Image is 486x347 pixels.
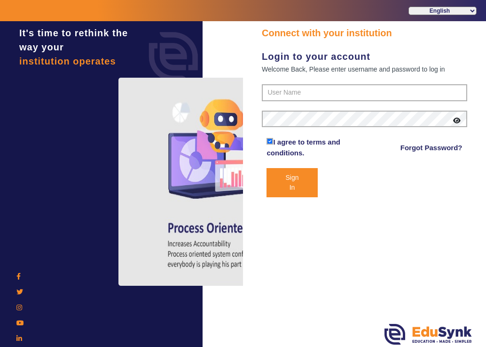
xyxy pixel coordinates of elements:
a: Forgot Password? [400,142,462,153]
button: Sign In [267,168,317,197]
div: Login to your account [262,49,467,64]
input: User Name [262,84,467,101]
img: edusynk.png [384,324,472,345]
span: It's time to rethink the way your [19,28,128,52]
div: Welcome Back, Please enter username and password to log in [262,64,467,75]
span: institution operates [19,56,116,66]
a: I agree to terms and conditions. [267,138,340,157]
div: Connect with your institution [262,26,467,40]
img: login4.png [118,78,316,286]
img: login.png [138,21,209,92]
